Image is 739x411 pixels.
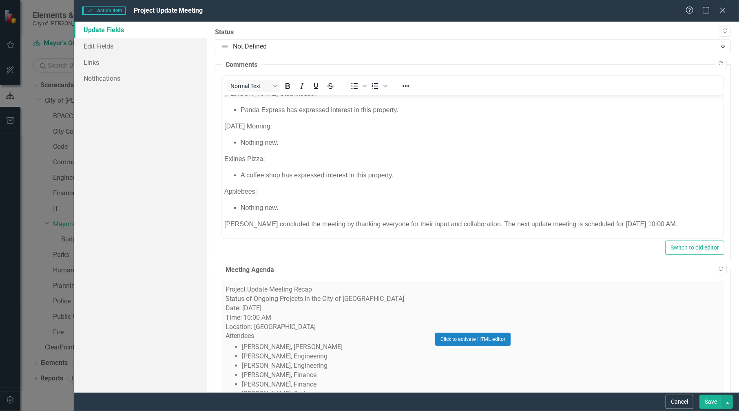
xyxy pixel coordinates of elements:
[435,333,511,346] button: Click to activate HTML editor
[82,7,125,15] span: Action Item
[399,80,413,92] button: Reveal or hide additional toolbar items
[221,60,261,70] legend: Comments
[227,80,280,92] button: Block Normal Text
[222,95,724,238] iframe: Rich Text Area
[74,54,207,71] a: Links
[323,80,337,92] button: Strikethrough
[74,22,207,38] a: Update Fields
[230,83,270,89] span: Normal Text
[215,28,731,37] label: Status
[74,38,207,54] a: Edit Fields
[295,80,309,92] button: Italic
[347,80,368,92] div: Bullet list
[134,7,203,14] span: Project Update Meeting
[666,395,693,409] button: Cancel
[368,80,389,92] div: Numbered list
[699,395,722,409] button: Save
[221,265,278,275] legend: Meeting Agenda
[281,80,294,92] button: Bold
[665,241,724,255] button: Switch to old editor
[74,70,207,86] a: Notifications
[309,80,323,92] button: Underline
